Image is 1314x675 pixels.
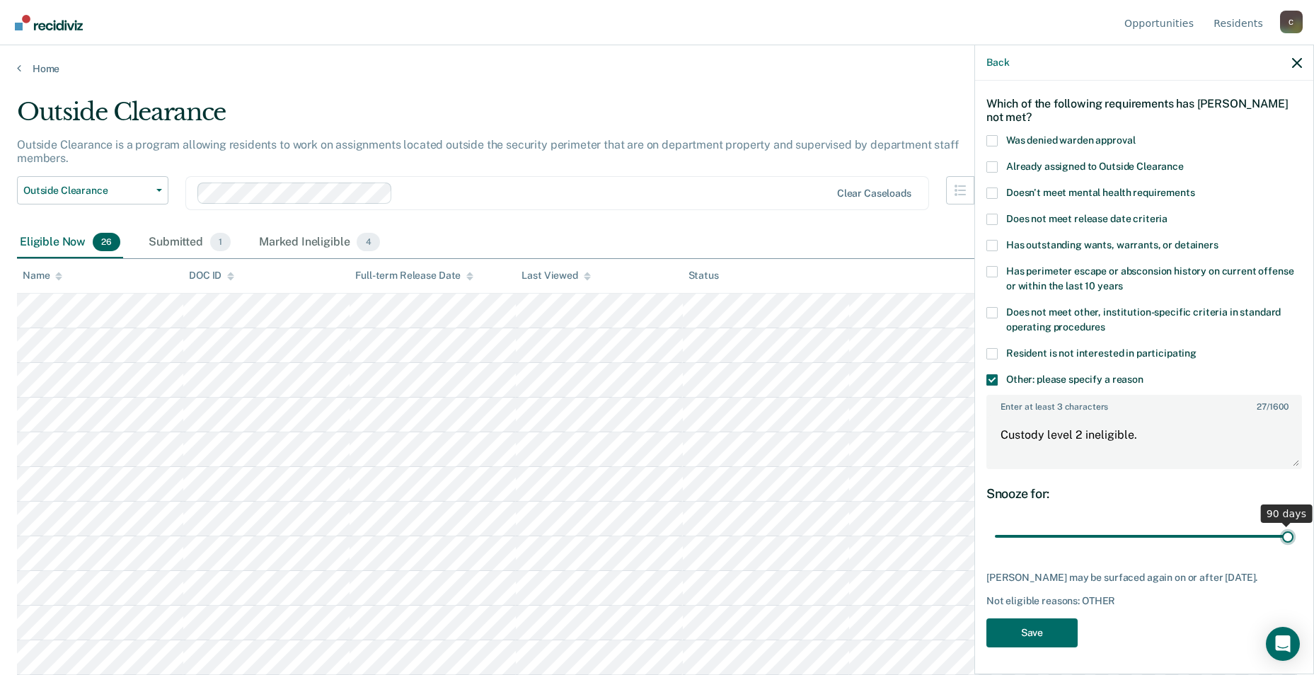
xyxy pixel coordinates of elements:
[837,187,911,200] div: Clear caseloads
[1280,11,1303,33] button: Profile dropdown button
[1261,504,1313,523] div: 90 days
[1006,213,1168,224] span: Does not meet release date criteria
[256,227,383,258] div: Marked Ineligible
[986,572,1302,584] div: [PERSON_NAME] may be surfaced again on or after [DATE].
[986,486,1302,502] div: Snooze for:
[988,396,1301,412] label: Enter at least 3 characters
[1006,239,1218,250] span: Has outstanding wants, warrants, or detainers
[210,233,231,251] span: 1
[1006,161,1184,172] span: Already assigned to Outside Clearance
[355,270,473,282] div: Full-term Release Date
[93,233,120,251] span: 26
[988,415,1301,468] textarea: Custody level 2 ineligible.
[1257,402,1267,412] span: 27
[1006,134,1135,146] span: Was denied warden approval
[986,57,1009,69] button: Back
[17,138,959,165] p: Outside Clearance is a program allowing residents to work on assignments located outside the secu...
[15,15,83,30] img: Recidiviz
[1006,347,1197,359] span: Resident is not interested in participating
[688,270,719,282] div: Status
[1266,627,1300,661] div: Open Intercom Messenger
[1006,265,1293,292] span: Has perimeter escape or absconsion history on current offense or within the last 10 years
[986,618,1078,647] button: Save
[1006,374,1143,385] span: Other: please specify a reason
[357,233,379,251] span: 4
[1006,306,1281,333] span: Does not meet other, institution-specific criteria in standard operating procedures
[17,62,1297,75] a: Home
[17,227,123,258] div: Eligible Now
[17,98,1003,138] div: Outside Clearance
[521,270,590,282] div: Last Viewed
[986,595,1302,607] div: Not eligible reasons: OTHER
[189,270,234,282] div: DOC ID
[1257,402,1288,412] span: / 1600
[146,227,234,258] div: Submitted
[23,270,62,282] div: Name
[1280,11,1303,33] div: C
[23,185,151,197] span: Outside Clearance
[1006,187,1195,198] span: Doesn't meet mental health requirements
[986,86,1302,135] div: Which of the following requirements has [PERSON_NAME] not met?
